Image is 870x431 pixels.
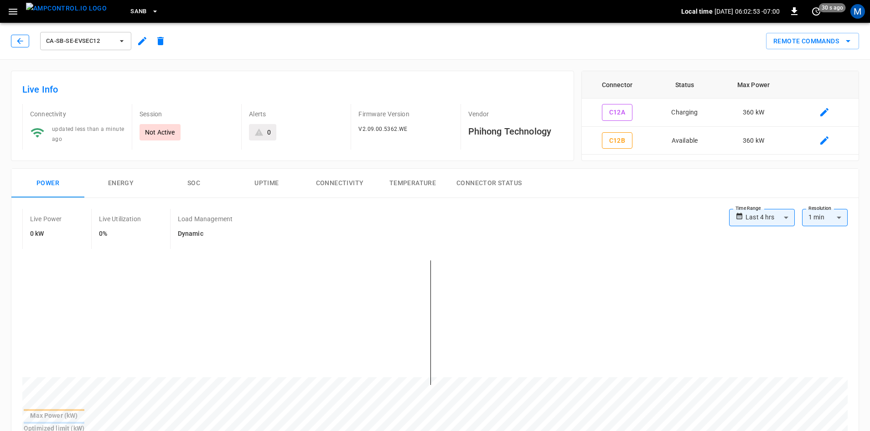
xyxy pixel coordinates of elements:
[303,169,376,198] button: Connectivity
[26,3,107,14] img: ampcontrol.io logo
[140,109,234,119] p: Session
[358,109,453,119] p: Firmware Version
[602,104,633,121] button: C12A
[717,99,790,127] td: 360 kW
[52,126,124,142] span: updated less than a minute ago
[582,71,652,99] th: Connector
[30,229,62,239] h6: 0 kW
[178,229,233,239] h6: Dynamic
[376,169,449,198] button: Temperature
[11,169,84,198] button: Power
[157,169,230,198] button: SOC
[808,205,831,212] label: Resolution
[717,127,790,155] td: 360 kW
[850,4,865,19] div: profile-icon
[84,169,157,198] button: Energy
[145,128,175,137] p: Not Active
[652,99,717,127] td: Charging
[449,169,529,198] button: Connector Status
[766,33,859,50] div: remote commands options
[30,214,62,223] p: Live Power
[602,132,633,149] button: C12B
[652,127,717,155] td: Available
[22,82,563,97] h6: Live Info
[468,109,563,119] p: Vendor
[809,4,823,19] button: set refresh interval
[127,3,162,21] button: SanB
[819,3,846,12] span: 30 s ago
[735,205,761,212] label: Time Range
[717,71,790,99] th: Max Power
[178,214,233,223] p: Load Management
[30,109,124,119] p: Connectivity
[766,33,859,50] button: Remote Commands
[130,6,147,17] span: SanB
[267,128,271,137] div: 0
[652,71,717,99] th: Status
[99,214,141,223] p: Live Utilization
[358,126,407,132] span: V2.09.00.5362.WE
[681,7,713,16] p: Local time
[230,169,303,198] button: Uptime
[802,209,848,226] div: 1 min
[582,71,859,155] table: connector table
[715,7,780,16] p: [DATE] 06:02:53 -07:00
[746,209,795,226] div: Last 4 hrs
[40,32,131,50] button: ca-sb-se-evseC12
[99,229,141,239] h6: 0%
[46,36,114,47] span: ca-sb-se-evseC12
[468,124,563,139] h6: Phihong Technology
[249,109,343,119] p: Alerts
